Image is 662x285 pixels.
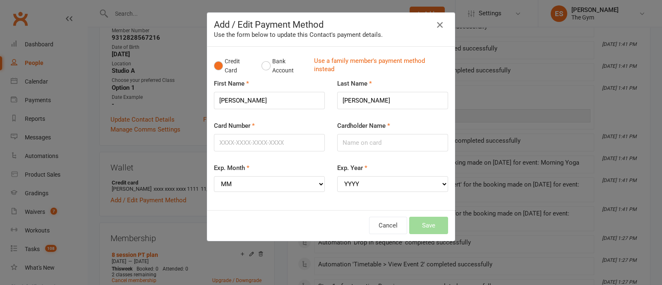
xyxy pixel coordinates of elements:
[337,163,367,173] label: Exp. Year
[214,19,448,30] h4: Add / Edit Payment Method
[337,134,448,151] input: Name on card
[214,121,255,131] label: Card Number
[433,18,446,31] button: Close
[214,134,325,151] input: XXXX-XXXX-XXXX-XXXX
[261,53,307,79] button: Bank Account
[214,79,249,89] label: First Name
[337,79,372,89] label: Last Name
[214,53,253,79] button: Credit Card
[214,163,249,173] label: Exp. Month
[369,217,407,234] button: Cancel
[337,121,390,131] label: Cardholder Name
[314,57,444,75] a: Use a family member's payment method instead
[214,30,448,40] div: Use the form below to update this Contact's payment details.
